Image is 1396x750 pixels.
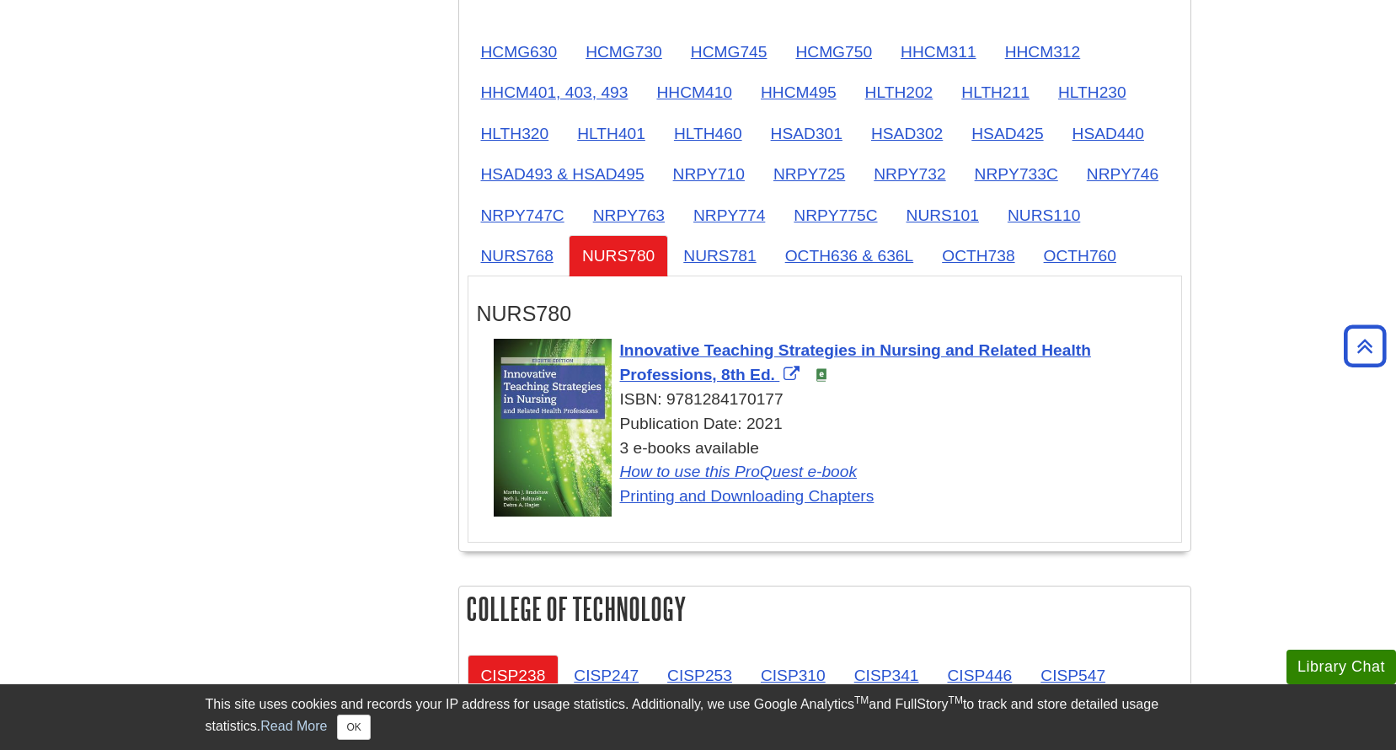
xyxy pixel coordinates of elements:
[841,655,933,696] a: CISP341
[660,153,758,195] a: NRPY710
[494,339,612,517] img: Cover Art
[468,72,642,113] a: HHCM401, 403, 493
[747,655,839,696] a: CISP310
[994,195,1094,236] a: NURS110
[782,31,885,72] a: HCMG750
[772,235,928,276] a: OCTH636 & 636L
[468,195,578,236] a: NRPY747C
[928,235,1028,276] a: OCTH738
[948,72,1043,113] a: HLTH211
[893,195,992,236] a: NURS101
[961,153,1072,195] a: NRPY733C
[780,195,891,236] a: NRPY775C
[815,368,828,382] img: e-Book
[494,437,1173,509] div: 3 e-books available
[992,31,1094,72] a: HHCM312
[206,694,1191,740] div: This site uses cookies and records your IP address for usage statistics. Additionally, we use Goo...
[560,655,652,696] a: CISP247
[468,113,563,154] a: HLTH320
[337,715,370,740] button: Close
[854,694,869,706] sup: TM
[860,153,959,195] a: NRPY732
[580,195,678,236] a: NRPY763
[858,113,956,154] a: HSAD302
[459,587,1190,631] h2: College of Technology
[569,235,668,276] a: NURS780
[747,72,850,113] a: HHCM495
[933,655,1025,696] a: CISP446
[620,341,1091,383] a: Link opens in new window
[757,113,856,154] a: HSAD301
[468,655,559,696] a: CISP238
[654,655,746,696] a: CISP253
[494,412,1173,437] div: Publication Date: 2021
[468,153,658,195] a: HSAD493 & HSAD495
[670,235,769,276] a: NURS781
[477,302,1173,326] h3: NURS780
[1286,650,1396,684] button: Library Chat
[1073,153,1172,195] a: NRPY746
[1027,655,1119,696] a: CISP547
[564,113,659,154] a: HLTH401
[620,341,1091,383] span: Innovative Teaching Strategies in Nursing and Related Health Professions, 8th Ed.
[1045,72,1140,113] a: HLTH230
[949,694,963,706] sup: TM
[1030,235,1130,276] a: OCTH760
[852,72,947,113] a: HLTH202
[468,31,571,72] a: HCMG630
[958,113,1056,154] a: HSAD425
[260,719,327,733] a: Read More
[494,388,1173,412] div: ISBN: 9781284170177
[760,153,858,195] a: NRPY725
[1338,335,1392,357] a: Back to Top
[1059,113,1158,154] a: HSAD440
[643,72,746,113] a: HHCM410
[620,463,858,480] a: How to use this ProQuest e-book
[661,113,756,154] a: HLTH460
[680,195,778,236] a: NRPY774
[677,31,781,72] a: HCMG745
[620,487,875,505] a: Printing and Downloading Chapters
[468,235,567,276] a: NURS768
[572,31,676,72] a: HCMG730
[887,31,990,72] a: HHCM311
